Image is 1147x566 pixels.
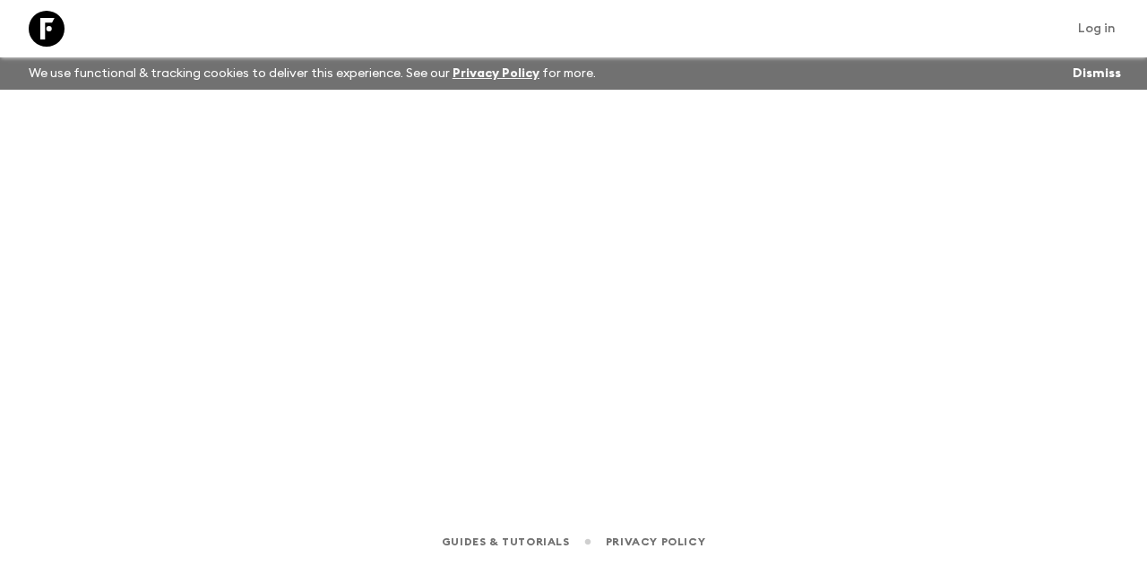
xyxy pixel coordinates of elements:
[1068,16,1125,41] a: Log in
[606,532,705,552] a: Privacy Policy
[442,532,570,552] a: Guides & Tutorials
[1068,61,1125,86] button: Dismiss
[22,57,603,90] p: We use functional & tracking cookies to deliver this experience. See our for more.
[453,67,539,80] a: Privacy Policy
